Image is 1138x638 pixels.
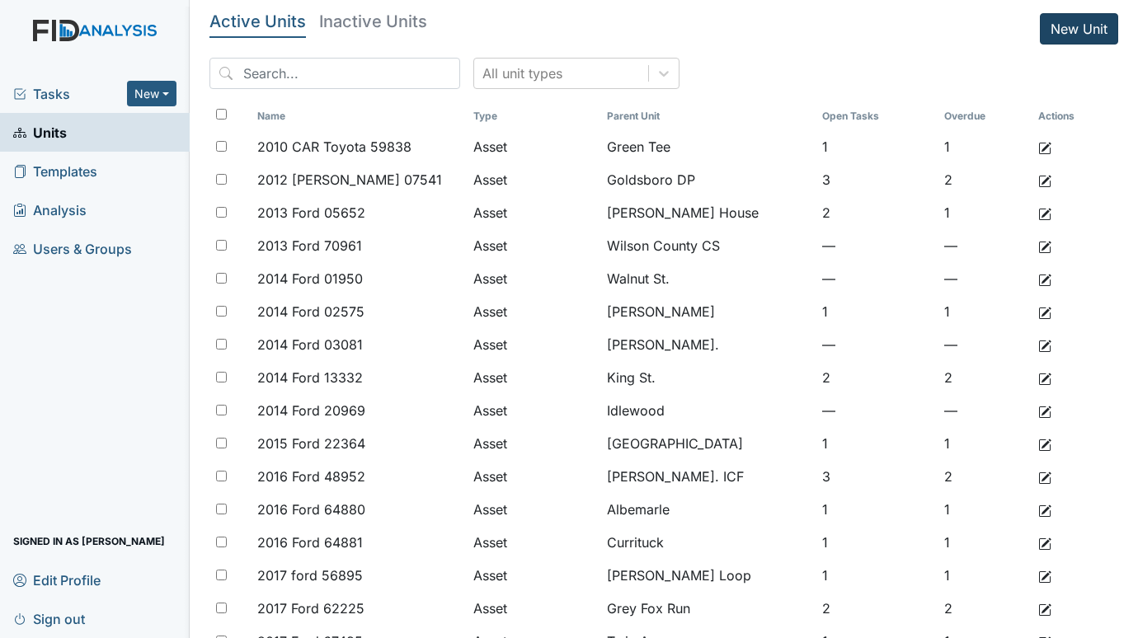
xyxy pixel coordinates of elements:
td: Green Tee [600,130,816,163]
a: Tasks [13,84,127,104]
td: 1 [938,196,1032,229]
td: — [816,328,938,361]
td: 2 [938,163,1032,196]
td: Asset [467,295,600,328]
span: Units [13,120,67,145]
td: 2 [938,460,1032,493]
span: Signed in as [PERSON_NAME] [13,528,165,554]
th: Toggle SortBy [600,102,816,130]
td: Asset [467,526,600,559]
td: 1 [816,526,938,559]
td: 1 [816,427,938,460]
input: Search... [209,58,460,89]
span: 2015 Ford 22364 [257,434,365,453]
td: Asset [467,196,600,229]
td: King St. [600,361,816,394]
span: 2017 Ford 62225 [257,598,364,618]
span: 2014 Ford 13332 [257,368,363,387]
span: 2016 Ford 64881 [257,532,363,552]
span: Sign out [13,606,85,631]
span: 2016 Ford 48952 [257,467,365,486]
span: Analysis [13,197,87,223]
td: 1 [816,130,938,163]
span: 2012 [PERSON_NAME] 07541 [257,170,442,190]
td: 1 [938,526,1032,559]
span: 2014 Ford 20969 [257,401,365,420]
td: 1 [816,559,938,592]
td: 2 [938,592,1032,625]
td: [GEOGRAPHIC_DATA] [600,427,816,460]
td: 3 [816,460,938,493]
span: 2014 Ford 02575 [257,302,364,321]
td: 2 [816,361,938,394]
span: 2014 Ford 03081 [257,335,363,354]
span: 2010 CAR Toyota 59838 [257,137,411,157]
td: — [816,262,938,295]
td: — [816,394,938,427]
td: Wilson County CS [600,229,816,262]
th: Toggle SortBy [816,102,938,130]
span: 2013 Ford 05652 [257,203,365,223]
td: Asset [467,163,600,196]
span: 2013 Ford 70961 [257,236,362,256]
td: Asset [467,460,600,493]
td: [PERSON_NAME] [600,295,816,328]
td: Grey Fox Run [600,592,816,625]
span: Templates [13,158,97,184]
td: — [938,229,1032,262]
td: Goldsboro DP [600,163,816,196]
td: 1 [938,427,1032,460]
td: Asset [467,394,600,427]
td: 1 [938,130,1032,163]
td: 1 [816,493,938,526]
td: Asset [467,559,600,592]
td: — [938,262,1032,295]
div: All unit types [482,63,562,83]
h5: Active Units [209,13,306,30]
span: Users & Groups [13,236,132,261]
td: — [938,328,1032,361]
th: Toggle SortBy [938,102,1032,130]
td: Albemarle [600,493,816,526]
td: 1 [938,559,1032,592]
td: [PERSON_NAME]. ICF [600,460,816,493]
span: 2017 ford 56895 [257,565,363,585]
td: Walnut St. [600,262,816,295]
span: 2016 Ford 64880 [257,500,365,519]
td: 2 [816,592,938,625]
th: Actions [1032,102,1114,130]
td: [PERSON_NAME] Loop [600,559,816,592]
td: 3 [816,163,938,196]
td: [PERSON_NAME]. [600,328,816,361]
span: 2014 Ford 01950 [257,269,363,289]
td: Idlewood [600,394,816,427]
td: Asset [467,328,600,361]
span: Edit Profile [13,567,101,593]
td: Asset [467,592,600,625]
td: Asset [467,361,600,394]
td: — [816,229,938,262]
td: Asset [467,427,600,460]
td: Asset [467,130,600,163]
td: 2 [938,361,1032,394]
button: New [127,81,176,106]
a: New Unit [1040,13,1118,45]
th: Toggle SortBy [251,102,466,130]
td: 2 [816,196,938,229]
td: 1 [816,295,938,328]
th: Toggle SortBy [467,102,600,130]
td: [PERSON_NAME] House [600,196,816,229]
td: Asset [467,493,600,526]
td: — [938,394,1032,427]
td: 1 [938,493,1032,526]
td: Asset [467,229,600,262]
td: Asset [467,262,600,295]
h5: Inactive Units [319,13,427,30]
td: 1 [938,295,1032,328]
input: Toggle All Rows Selected [216,109,227,120]
td: Currituck [600,526,816,559]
